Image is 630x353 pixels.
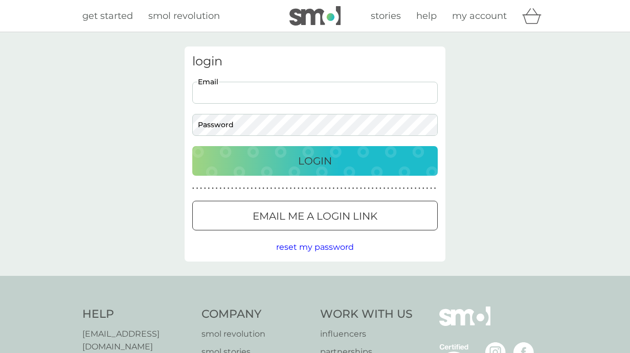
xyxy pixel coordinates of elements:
[364,186,366,191] p: ●
[148,10,220,21] span: smol revolution
[320,327,413,341] a: influencers
[341,186,343,191] p: ●
[192,146,438,176] button: Login
[289,6,341,26] img: smol
[251,186,253,191] p: ●
[290,186,292,191] p: ●
[305,186,307,191] p: ●
[247,186,249,191] p: ●
[371,10,401,21] span: stories
[259,186,261,191] p: ●
[313,186,315,191] p: ●
[320,307,413,322] h4: Work With Us
[325,186,327,191] p: ●
[298,186,300,191] p: ●
[228,186,230,191] p: ●
[196,186,198,191] p: ●
[379,186,381,191] p: ●
[387,186,389,191] p: ●
[348,186,350,191] p: ●
[309,186,311,191] p: ●
[426,186,429,191] p: ●
[223,186,226,191] p: ●
[282,186,284,191] p: ●
[317,186,319,191] p: ●
[407,186,409,191] p: ●
[216,186,218,191] p: ●
[439,307,490,341] img: smol
[262,186,264,191] p: ●
[344,186,346,191] p: ●
[411,186,413,191] p: ●
[452,9,507,23] a: my account
[391,186,393,191] p: ●
[522,6,548,26] div: basket
[422,186,424,191] p: ●
[360,186,362,191] p: ●
[333,186,335,191] p: ●
[384,186,386,191] p: ●
[200,186,202,191] p: ●
[82,10,133,21] span: get started
[253,208,377,224] p: Email me a login link
[418,186,420,191] p: ●
[368,186,370,191] p: ●
[276,241,354,254] button: reset my password
[266,186,268,191] p: ●
[416,9,437,23] a: help
[82,9,133,23] a: get started
[82,307,191,322] h4: Help
[399,186,401,191] p: ●
[298,153,332,169] p: Login
[375,186,377,191] p: ●
[352,186,354,191] p: ●
[434,186,436,191] p: ●
[356,186,358,191] p: ●
[201,327,310,341] a: smol revolution
[430,186,432,191] p: ●
[371,9,401,23] a: stories
[415,186,417,191] p: ●
[235,186,237,191] p: ●
[452,10,507,21] span: my account
[336,186,339,191] p: ●
[219,186,221,191] p: ●
[416,10,437,21] span: help
[274,186,276,191] p: ●
[321,186,323,191] p: ●
[403,186,405,191] p: ●
[276,242,354,252] span: reset my password
[255,186,257,191] p: ●
[204,186,206,191] p: ●
[271,186,273,191] p: ●
[208,186,210,191] p: ●
[395,186,397,191] p: ●
[148,9,220,23] a: smol revolution
[231,186,233,191] p: ●
[294,186,296,191] p: ●
[329,186,331,191] p: ●
[192,201,438,230] button: Email me a login link
[286,186,288,191] p: ●
[239,186,241,191] p: ●
[192,54,438,69] h3: login
[201,307,310,322] h4: Company
[372,186,374,191] p: ●
[243,186,245,191] p: ●
[212,186,214,191] p: ●
[302,186,304,191] p: ●
[192,186,194,191] p: ●
[278,186,280,191] p: ●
